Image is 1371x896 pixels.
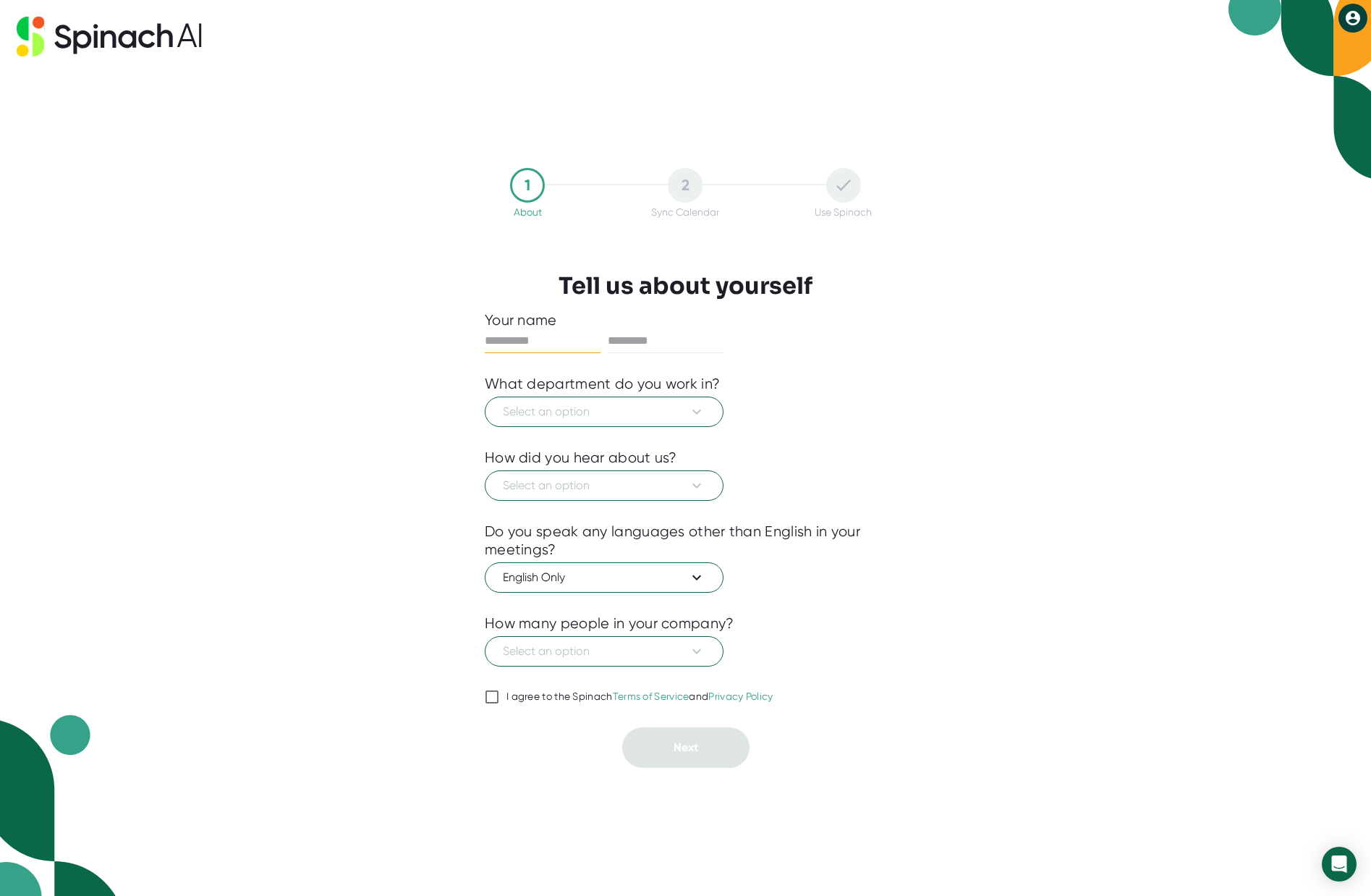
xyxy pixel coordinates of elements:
[559,272,812,300] h3: Tell us about yourself
[485,449,677,467] div: How did you hear about us?
[815,206,872,218] div: Use Spinach
[503,477,705,494] span: Select an option
[485,397,723,427] button: Select an option
[674,740,698,754] span: Next
[503,403,705,420] span: Select an option
[485,636,723,667] button: Select an option
[506,690,773,703] div: I agree to the Spinach and
[485,311,886,329] div: Your name
[485,470,723,501] button: Select an option
[485,614,734,633] div: How many people in your company?
[1322,847,1357,882] div: Open Intercom Messenger
[622,727,750,768] button: Next
[708,690,773,702] a: Privacy Policy
[503,643,705,660] span: Select an option
[503,569,705,586] span: English Only
[510,168,545,203] div: 1
[485,523,886,559] div: Do you speak any languages other than English in your meetings?
[668,168,703,203] div: 2
[651,206,719,218] div: Sync Calendar
[613,690,689,702] a: Terms of Service
[485,562,723,593] button: English Only
[514,206,542,218] div: About
[485,375,720,393] div: What department do you work in?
